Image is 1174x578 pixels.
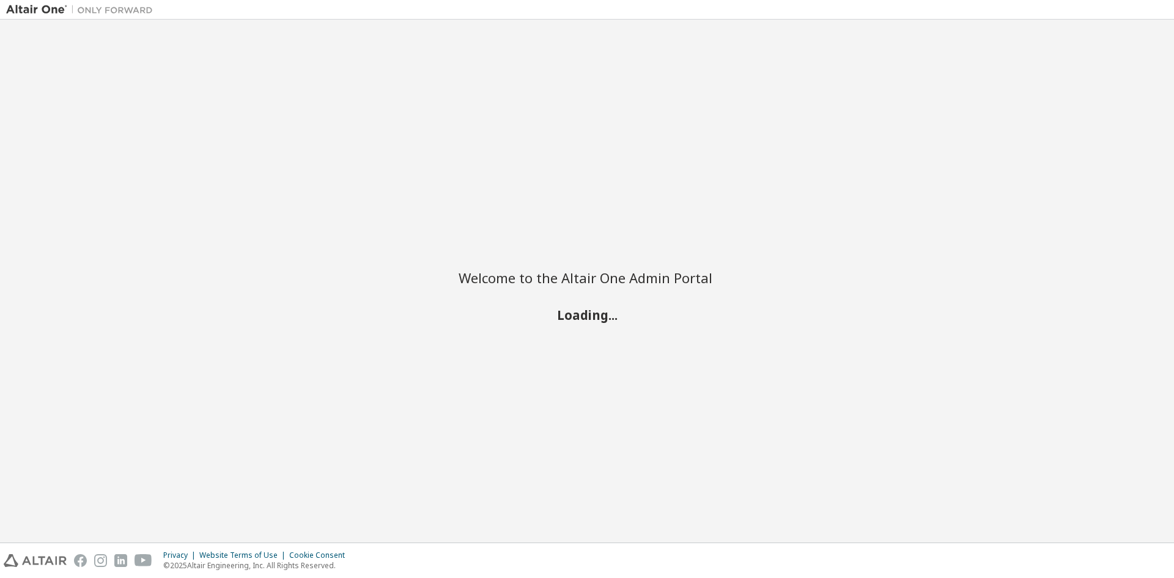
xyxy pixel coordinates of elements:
[163,560,352,571] p: © 2025 Altair Engineering, Inc. All Rights Reserved.
[94,554,107,567] img: instagram.svg
[199,550,289,560] div: Website Terms of Use
[6,4,159,16] img: Altair One
[135,554,152,567] img: youtube.svg
[163,550,199,560] div: Privacy
[4,554,67,567] img: altair_logo.svg
[459,269,715,286] h2: Welcome to the Altair One Admin Portal
[114,554,127,567] img: linkedin.svg
[459,306,715,322] h2: Loading...
[289,550,352,560] div: Cookie Consent
[74,554,87,567] img: facebook.svg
